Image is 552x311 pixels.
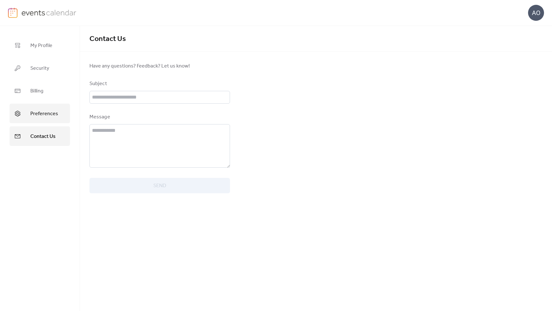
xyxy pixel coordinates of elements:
span: Contact Us [89,32,126,46]
span: Billing [30,86,43,96]
span: Contact Us [30,132,56,141]
span: Preferences [30,109,58,119]
span: My Profile [30,41,52,51]
div: AO [528,5,544,21]
img: logo-type [21,8,77,17]
span: Have any questions? Feedback? Let us know! [89,62,230,70]
div: Subject [89,80,229,88]
span: Security [30,63,49,73]
a: My Profile [10,36,70,55]
a: Contact Us [10,126,70,146]
img: logo [8,8,18,18]
div: Message [89,113,229,121]
a: Security [10,58,70,78]
a: Preferences [10,104,70,123]
a: Billing [10,81,70,100]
